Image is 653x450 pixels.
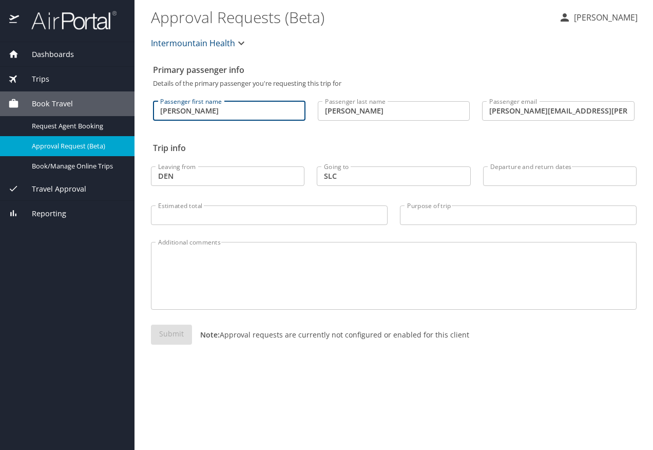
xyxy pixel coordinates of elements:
[19,49,74,60] span: Dashboards
[153,80,635,87] p: Details of the primary passenger you're requesting this trip for
[153,62,635,78] h2: Primary passenger info
[151,36,235,50] span: Intermountain Health
[192,329,469,340] p: Approval requests are currently not configured or enabled for this client
[153,140,635,156] h2: Trip info
[32,141,122,151] span: Approval Request (Beta)
[147,33,252,53] button: Intermountain Health
[32,161,122,171] span: Book/Manage Online Trips
[571,11,638,24] p: [PERSON_NAME]
[20,10,117,30] img: airportal-logo.png
[19,73,49,85] span: Trips
[151,1,550,33] h1: Approval Requests (Beta)
[19,208,66,219] span: Reporting
[19,183,86,195] span: Travel Approval
[554,8,642,27] button: [PERSON_NAME]
[200,330,220,340] strong: Note:
[32,121,122,131] span: Request Agent Booking
[19,98,73,109] span: Book Travel
[9,10,20,30] img: icon-airportal.png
